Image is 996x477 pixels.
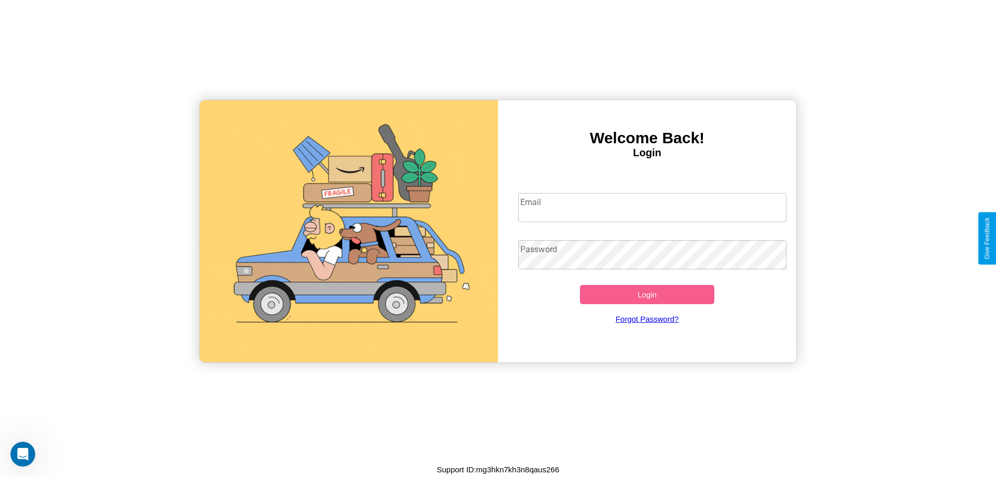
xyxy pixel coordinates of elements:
button: Login [580,285,714,304]
a: Forgot Password? [513,304,782,334]
h3: Welcome Back! [498,129,796,147]
div: Give Feedback [984,217,991,260]
h4: Login [498,147,796,159]
img: gif [200,100,498,362]
p: Support ID: mg3hkn7kh3n8qaus266 [437,462,559,476]
iframe: Intercom live chat [10,442,35,467]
